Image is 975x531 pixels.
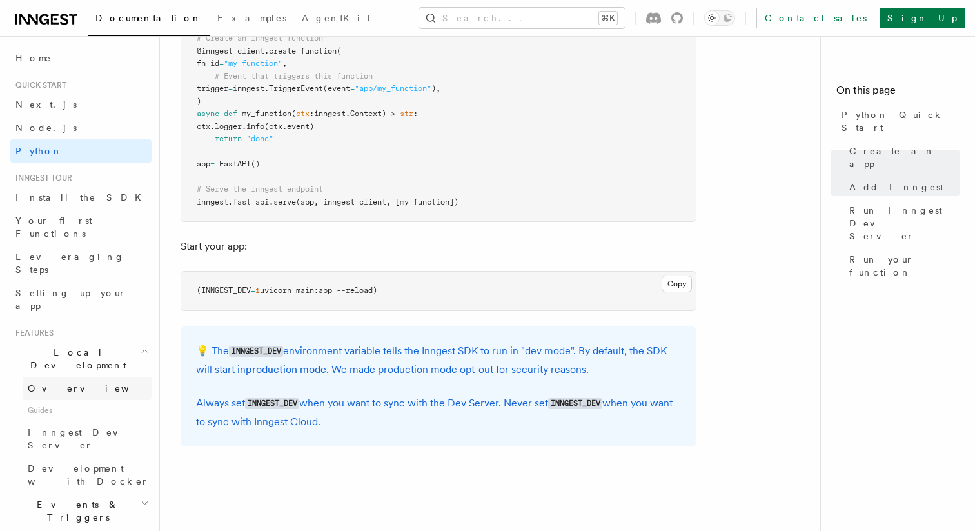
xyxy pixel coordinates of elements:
span: Install the SDK [15,192,149,203]
span: Events & Triggers [10,498,141,524]
button: Search...⌘K [419,8,625,28]
span: = [219,59,224,68]
span: = [251,286,255,295]
span: (INNGEST_DEV [197,286,251,295]
a: Install the SDK [10,186,152,209]
a: Next.js [10,93,152,116]
span: Documentation [95,13,202,23]
a: Development with Docker [23,457,152,493]
span: info [246,122,264,131]
span: AgentKit [302,13,370,23]
span: def [224,109,237,118]
span: = [350,84,355,93]
a: Documentation [88,4,210,36]
span: , [282,59,287,68]
code: INNGEST_DEV [548,398,602,409]
span: Run Inngest Dev Server [849,204,960,243]
a: Contact sales [756,8,874,28]
span: (ctx.event) [264,122,314,131]
span: Python [15,146,63,156]
span: @inngest_client [197,46,264,55]
div: Local Development [10,377,152,493]
span: () [251,159,260,168]
p: Start your app: [181,237,696,255]
span: str [400,109,413,118]
code: INNGEST_DEV [245,398,299,409]
span: . [264,46,269,55]
a: Inngest Dev Server [23,421,152,457]
span: Inngest Dev Server [28,427,138,450]
span: inngest [197,197,228,206]
a: Python [10,139,152,163]
span: Local Development [10,346,141,372]
a: AgentKit [294,4,378,35]
a: Run Inngest Dev Server [844,199,960,248]
button: Local Development [10,341,152,377]
span: Features [10,328,54,338]
span: # Serve the Inngest endpoint [197,185,323,194]
span: ) [197,97,201,106]
span: : [310,109,314,118]
span: "app/my_function" [355,84,431,93]
a: Setting up your app [10,281,152,317]
a: Run your function [844,248,960,284]
p: 💡 The environment variable tells the Inngest SDK to run in "dev mode". By default, the SDK will s... [196,342,681,379]
span: Guides [23,400,152,421]
span: = [210,159,215,168]
span: . [210,122,215,131]
a: Overview [23,377,152,400]
span: Overview [28,383,161,394]
button: Copy [662,276,692,292]
span: my_function [242,109,291,118]
span: ), [431,84,440,93]
span: inngest. [233,84,269,93]
span: (event [323,84,350,93]
span: Add Inngest [849,181,943,194]
a: Python Quick Start [836,103,960,139]
span: TriggerEvent [269,84,323,93]
span: ( [337,46,341,55]
a: production mode [246,363,326,376]
span: Inngest tour [10,173,72,183]
span: . [228,197,233,206]
span: Your first Functions [15,215,92,239]
span: # Create an Inngest function [197,34,323,43]
span: trigger [197,84,228,93]
a: Leveraging Steps [10,245,152,281]
span: return [215,134,242,143]
span: (app, inngest_client, [my_function]) [296,197,458,206]
span: : [413,109,418,118]
span: Home [15,52,52,65]
a: Create an app [844,139,960,175]
span: ctx [197,122,210,131]
button: Events & Triggers [10,493,152,529]
span: . [269,197,273,206]
span: ( [291,109,296,118]
a: Your first Functions [10,209,152,245]
code: INNGEST_DEV [229,346,283,357]
span: -> [386,109,395,118]
span: ctx [296,109,310,118]
span: app [197,159,210,168]
h4: On this page [836,83,960,103]
a: Node.js [10,116,152,139]
span: uvicorn main:app --reload) [260,286,377,295]
span: Development with Docker [28,463,149,486]
span: serve [273,197,296,206]
span: Leveraging Steps [15,252,124,275]
span: 1 [255,286,260,295]
span: "my_function" [224,59,282,68]
span: fn_id [197,59,219,68]
span: logger [215,122,242,131]
span: . [242,122,246,131]
a: Sign Up [880,8,965,28]
a: Home [10,46,152,70]
span: . [346,109,350,118]
span: fast_api [233,197,269,206]
p: Always set when you want to sync with the Dev Server. Never set when you want to sync with Innges... [196,394,681,431]
span: Examples [217,13,286,23]
span: async [197,109,219,118]
span: Next.js [15,99,77,110]
span: Python Quick Start [842,108,960,134]
span: Quick start [10,80,66,90]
